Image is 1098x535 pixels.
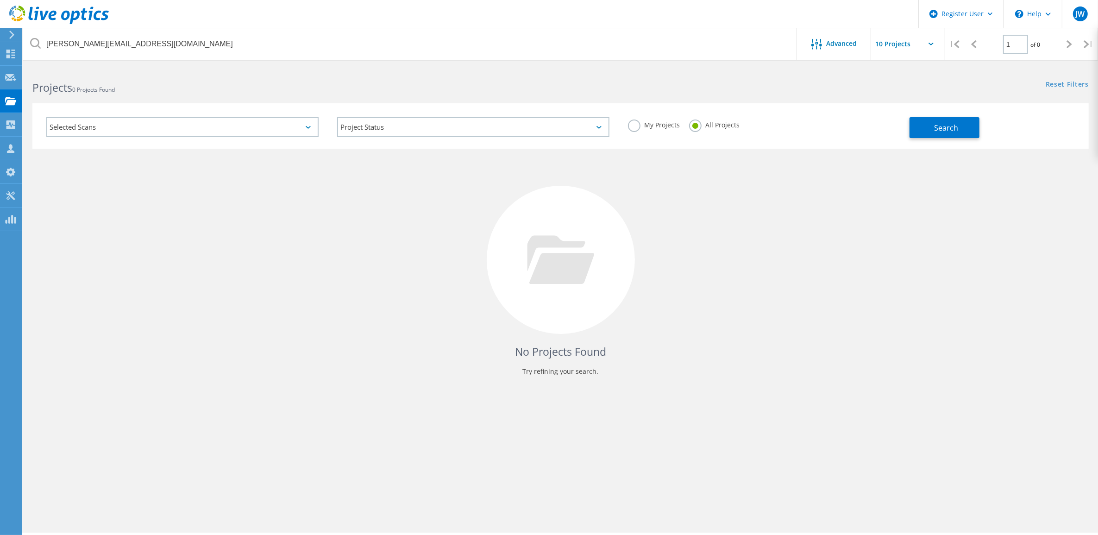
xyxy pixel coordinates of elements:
[935,123,959,133] span: Search
[72,86,115,94] span: 0 Projects Found
[910,117,979,138] button: Search
[42,344,1079,359] h4: No Projects Found
[1079,28,1098,61] div: |
[689,120,740,128] label: All Projects
[1075,10,1085,18] span: JW
[42,364,1079,379] p: Try refining your search.
[46,117,319,137] div: Selected Scans
[9,19,109,26] a: Live Optics Dashboard
[23,28,797,60] input: Search projects by name, owner, ID, company, etc
[337,117,609,137] div: Project Status
[945,28,964,61] div: |
[628,120,680,128] label: My Projects
[827,40,857,47] span: Advanced
[1046,81,1089,89] a: Reset Filters
[32,80,72,95] b: Projects
[1030,41,1040,49] span: of 0
[1015,10,1023,18] svg: \n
